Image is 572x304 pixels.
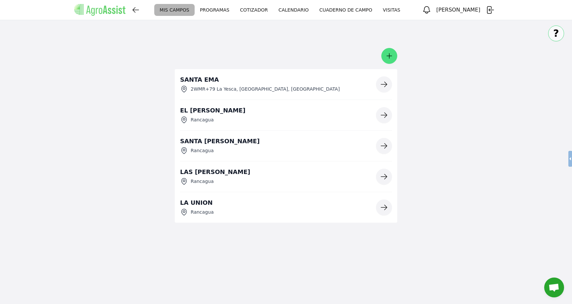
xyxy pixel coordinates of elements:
h3: [PERSON_NAME] [436,6,481,14]
p: EL [PERSON_NAME] [180,107,245,114]
a: COTIZADOR [235,4,273,16]
p: SANTA EMA [180,76,219,84]
div: Rancagua [180,147,260,154]
span: ? [553,27,559,39]
a: CALENDARIO [273,4,314,16]
div: 2WMR+79 La Yesca, [GEOGRAPHIC_DATA], [GEOGRAPHIC_DATA] [180,85,340,93]
div: Rancagua [180,116,245,124]
a: CUADERNO DE CAMPO [314,4,378,16]
div: Rancagua [180,208,214,216]
a: PROGRAMAS [195,4,235,16]
p: LAS [PERSON_NAME] [180,168,250,176]
div: Rancagua [180,177,250,185]
div: Chat abierto [544,278,564,297]
a: VISITAS [378,4,406,16]
button: ? [548,25,564,41]
a: MIS CAMPOS [154,4,194,16]
p: LA UNION [180,199,213,207]
p: SANTA [PERSON_NAME] [180,137,260,145]
img: AgroAssist [74,4,125,16]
